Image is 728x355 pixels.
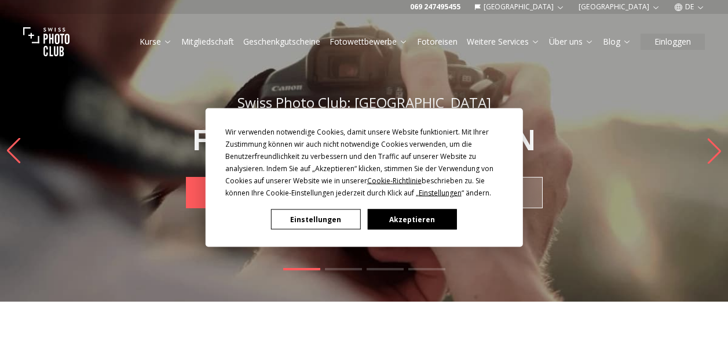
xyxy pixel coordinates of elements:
[225,126,503,199] div: Wir verwenden notwendige Cookies, damit unsere Website funktioniert. Mit Ihrer Zustimmung können ...
[271,209,360,230] button: Einstellungen
[367,209,456,230] button: Akzeptieren
[367,176,422,186] span: Cookie-Richtlinie
[419,188,462,198] span: Einstellungen
[205,108,522,247] div: Cookie Consent Prompt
